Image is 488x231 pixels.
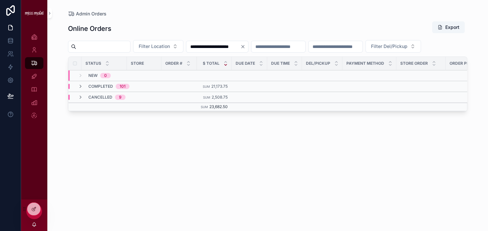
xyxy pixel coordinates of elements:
span: Cancelled [88,95,112,100]
img: App logo [25,11,43,15]
small: Sum [203,85,210,88]
small: Sum [201,105,208,109]
button: Clear [240,44,248,49]
div: 0 [104,73,107,78]
div: 9 [119,95,122,100]
span: Admin Orders [76,11,106,17]
span: Order Placed [450,61,480,66]
button: Export [432,21,465,33]
span: Del/Pickup [306,61,330,66]
span: Payment Method [346,61,384,66]
span: Store [131,61,144,66]
span: Order # [165,61,182,66]
span: Filter Location [139,43,170,50]
span: $ Total [203,61,220,66]
h1: Online Orders [68,24,111,33]
span: Due Date [236,61,255,66]
button: Select Button [365,40,421,53]
div: scrollable content [21,26,47,130]
span: Due Time [271,61,290,66]
div: 101 [120,84,126,89]
span: 2,508.75 [212,95,228,100]
span: 21,173.75 [211,84,228,89]
span: Filter Del/Pickup [371,43,407,50]
span: Status [85,61,101,66]
span: Completed [88,84,113,89]
span: New [88,73,98,78]
a: Admin Orders [68,11,106,17]
span: 23,682.50 [209,104,228,109]
small: Sum [203,96,210,99]
button: Select Button [133,40,183,53]
span: Store Order [400,61,428,66]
